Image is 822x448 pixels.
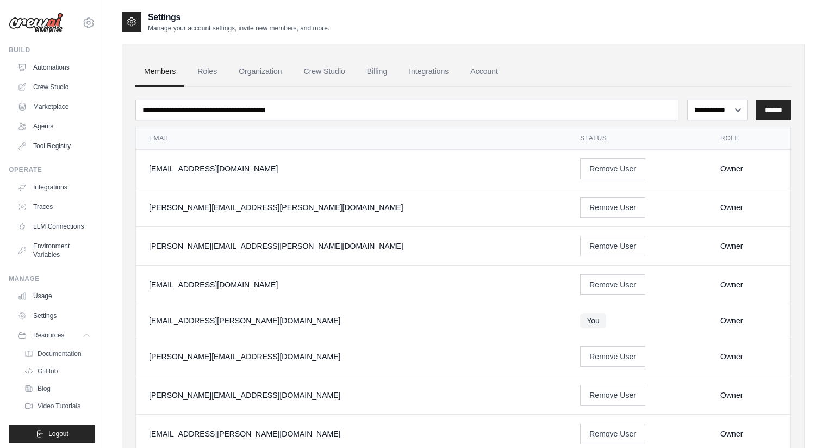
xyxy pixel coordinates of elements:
[720,351,777,362] div: Owner
[33,331,64,340] span: Resources
[13,237,95,263] a: Environment Variables
[13,118,95,135] a: Agents
[13,218,95,235] a: LLM Connections
[9,274,95,283] div: Manage
[13,137,95,155] a: Tool Registry
[148,24,329,33] p: Manage your account settings, invite new members, and more.
[9,13,63,33] img: Logo
[149,390,554,401] div: [PERSON_NAME][EMAIL_ADDRESS][DOMAIN_NAME]
[38,402,80,410] span: Video Tutorials
[358,57,396,87] a: Billing
[580,346,645,367] button: Remove User
[136,127,567,150] th: Email
[13,198,95,216] a: Traces
[149,428,554,439] div: [EMAIL_ADDRESS][PERSON_NAME][DOMAIN_NAME]
[295,57,354,87] a: Crew Studio
[720,163,777,174] div: Owner
[580,274,645,295] button: Remove User
[9,46,95,54] div: Build
[580,236,645,256] button: Remove User
[720,279,777,290] div: Owner
[13,287,95,305] a: Usage
[720,390,777,401] div: Owner
[720,241,777,251] div: Owner
[20,346,95,361] a: Documentation
[38,367,58,376] span: GitHub
[13,78,95,96] a: Crew Studio
[720,315,777,326] div: Owner
[13,59,95,76] a: Automations
[580,424,645,444] button: Remove User
[400,57,457,87] a: Integrations
[148,11,329,24] h2: Settings
[38,349,82,358] span: Documentation
[580,158,645,179] button: Remove User
[20,364,95,379] a: GitHub
[48,429,68,438] span: Logout
[149,241,554,251] div: [PERSON_NAME][EMAIL_ADDRESS][PERSON_NAME][DOMAIN_NAME]
[580,313,606,328] span: You
[707,127,790,150] th: Role
[9,165,95,174] div: Operate
[20,381,95,396] a: Blog
[462,57,507,87] a: Account
[13,179,95,196] a: Integrations
[13,307,95,324] a: Settings
[149,279,554,290] div: [EMAIL_ADDRESS][DOMAIN_NAME]
[720,202,777,213] div: Owner
[720,428,777,439] div: Owner
[189,57,226,87] a: Roles
[149,315,554,326] div: [EMAIL_ADDRESS][PERSON_NAME][DOMAIN_NAME]
[20,398,95,414] a: Video Tutorials
[580,385,645,406] button: Remove User
[567,127,707,150] th: Status
[149,163,554,174] div: [EMAIL_ADDRESS][DOMAIN_NAME]
[9,425,95,443] button: Logout
[13,327,95,344] button: Resources
[13,98,95,115] a: Marketplace
[580,197,645,218] button: Remove User
[135,57,184,87] a: Members
[149,202,554,213] div: [PERSON_NAME][EMAIL_ADDRESS][PERSON_NAME][DOMAIN_NAME]
[149,351,554,362] div: [PERSON_NAME][EMAIL_ADDRESS][DOMAIN_NAME]
[230,57,290,87] a: Organization
[38,384,51,393] span: Blog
